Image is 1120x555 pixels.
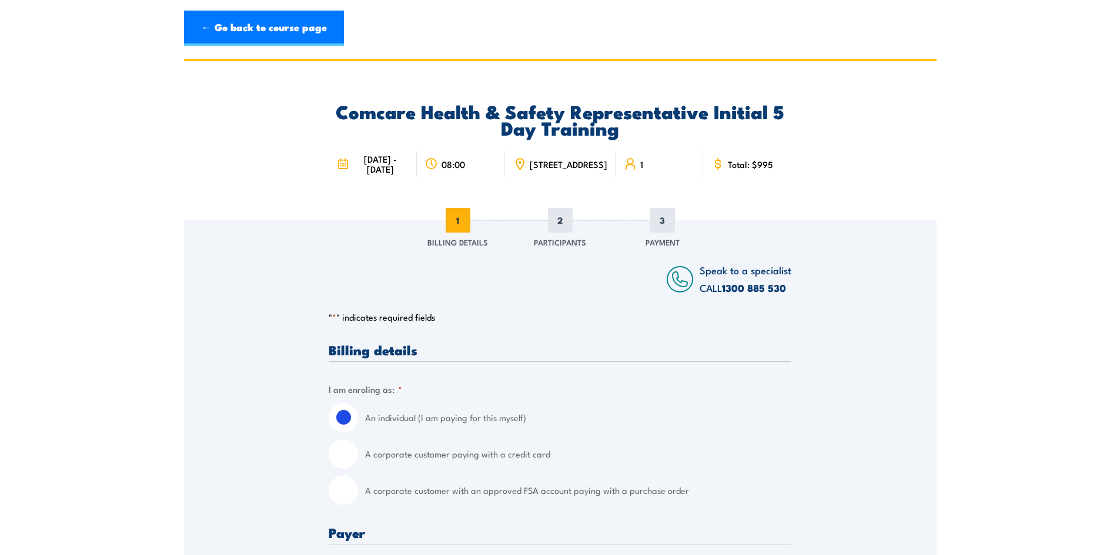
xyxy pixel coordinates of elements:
label: A corporate customer with an approved FSA account paying with a purchase order [365,476,791,505]
span: Total: $995 [728,159,773,169]
h2: Comcare Health & Safety Representative Initial 5 Day Training [329,103,791,136]
legend: I am enroling as: [329,382,402,396]
span: 08:00 [442,159,465,169]
h3: Billing details [329,343,791,356]
label: An individual (I am paying for this myself) [365,403,791,432]
span: [STREET_ADDRESS] [530,159,607,169]
span: 3 [650,208,675,233]
span: Speak to a specialist CALL [700,263,791,295]
label: A corporate customer paying with a credit card [365,439,791,469]
span: Billing Details [427,236,488,248]
span: Participants [534,236,586,248]
span: [DATE] - [DATE] [352,154,409,174]
a: ← Go back to course page [184,11,344,46]
h3: Payer [329,526,791,539]
a: 1300 885 530 [722,280,786,295]
span: Payment [646,236,680,248]
p: " " indicates required fields [329,311,791,323]
span: 1 [446,208,470,233]
span: 1 [640,159,643,169]
span: 2 [548,208,573,233]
